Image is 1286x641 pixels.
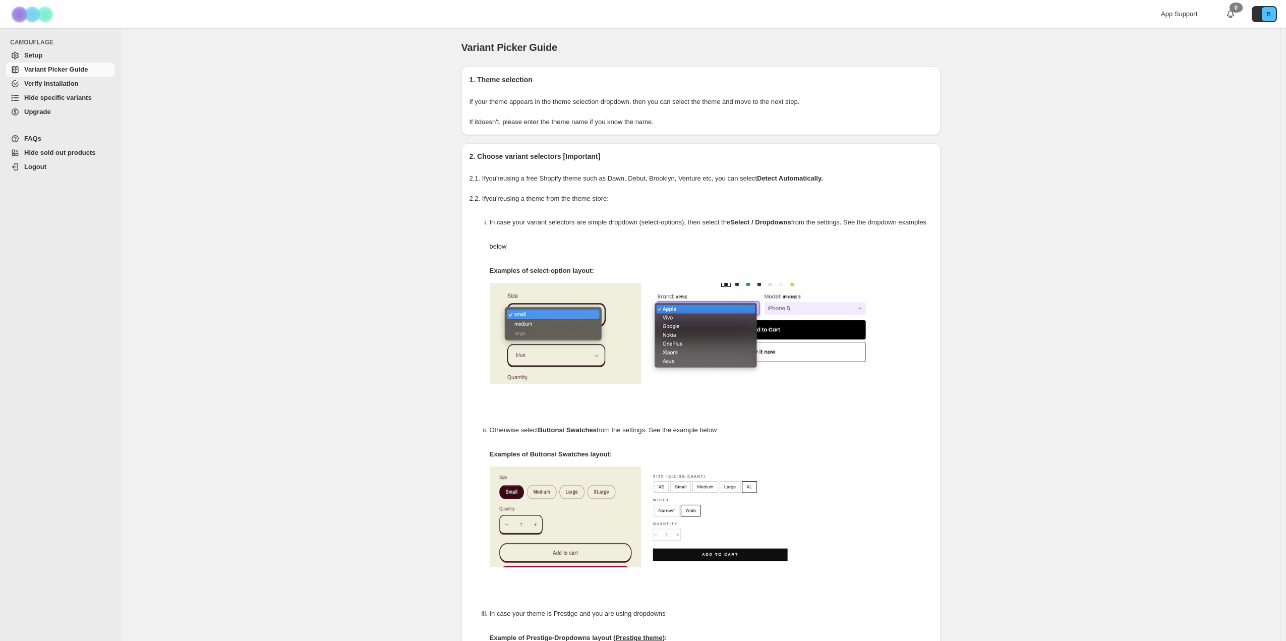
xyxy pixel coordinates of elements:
div: 0 [1230,3,1243,13]
a: Variant Picker Guide [6,63,115,77]
span: App Support [1161,10,1197,18]
span: Variant Picker Guide [461,42,558,53]
p: 2.2. If you're using a theme from the theme store: [470,194,932,204]
strong: Select / Dropdowns [730,218,791,226]
span: FAQs [24,135,41,142]
span: Verify Installation [24,80,79,87]
span: Upgrade [24,108,51,115]
span: CAMOUFLAGE [10,38,116,46]
span: Hide sold out products [24,149,96,156]
p: If it doesn't , please enter the theme name if you know the name. [470,117,932,127]
span: Hide specific variants [24,94,92,101]
p: If your theme appears in the theme selection dropdown, then you can select the theme and move to ... [470,97,932,107]
strong: Examples of Buttons/ Swatches layout: [490,450,612,458]
text: B [1267,11,1270,17]
span: Avatar with initials B [1262,7,1276,21]
a: Setup [6,48,115,63]
a: Hide specific variants [6,91,115,105]
h2: 2. Choose variant selectors [Important] [470,151,932,161]
a: Verify Installation [6,77,115,91]
strong: Detect Automatically. [757,174,823,182]
a: 0 [1225,9,1236,19]
strong: Buttons/ Swatches [538,426,597,434]
img: camouflage-select-options-2 [646,283,873,384]
span: Variant Picker Guide [24,66,88,73]
p: 2.1. If you're using a free Shopify theme such as Dawn, Debut, Brooklyn, Venture etc, you can select [470,173,932,184]
img: camouflage-swatch-1 [490,467,641,567]
span: Setup [24,51,42,59]
strong: Examples of select-option layout: [490,267,594,274]
a: Logout [6,160,115,174]
a: Upgrade [6,105,115,119]
p: Otherwise select from the settings. See the example below [490,418,932,442]
a: FAQs [6,132,115,146]
p: In case your variant selectors are simple dropdown (select-options), then select the from the set... [490,210,932,259]
img: Camouflage [8,1,59,28]
p: In case your theme is Prestige and you are using dropdowns [490,602,932,626]
button: Avatar with initials B [1252,6,1277,22]
img: camouflage-swatch-2 [646,467,797,567]
span: Logout [24,163,46,170]
img: camouflage-select-options [490,283,641,384]
a: Hide sold out products [6,146,115,160]
h2: 1. Theme selection [470,75,932,85]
